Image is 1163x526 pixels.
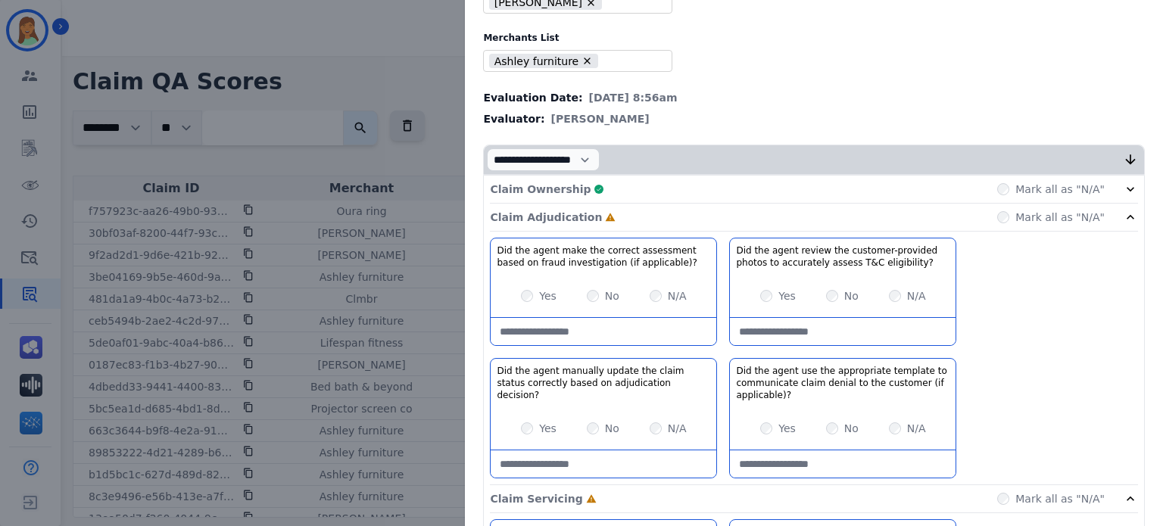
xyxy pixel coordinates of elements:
[1015,182,1105,197] label: Mark all as "N/A"
[497,365,710,401] h3: Did the agent manually update the claim status correctly based on adjudication decision?
[489,54,598,68] li: Ashley furniture
[497,244,710,269] h3: Did the agent make the correct assessment based on fraud investigation (if applicable)?
[605,421,619,436] label: No
[490,491,582,506] p: Claim Servicing
[778,288,796,303] label: Yes
[668,288,687,303] label: N/A
[589,90,678,105] span: [DATE] 8:56am
[490,210,602,225] p: Claim Adjudication
[483,32,1145,44] label: Merchants List
[1015,210,1105,225] label: Mark all as "N/A"
[1015,491,1105,506] label: Mark all as "N/A"
[539,288,557,303] label: Yes
[483,111,1145,126] div: Evaluator:
[490,182,591,197] p: Claim Ownership
[907,421,926,436] label: N/A
[668,421,687,436] label: N/A
[844,421,859,436] label: No
[487,52,663,70] ul: selected options
[907,288,926,303] label: N/A
[844,288,859,303] label: No
[736,365,949,401] h3: Did the agent use the appropriate template to communicate claim denial to the customer (if applic...
[539,421,557,436] label: Yes
[581,55,593,67] button: Remove Ashley furniture
[736,244,949,269] h3: Did the agent review the customer-provided photos to accurately assess T&C eligibility?
[483,90,1145,105] div: Evaluation Date:
[605,288,619,303] label: No
[551,111,650,126] span: [PERSON_NAME]
[778,421,796,436] label: Yes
